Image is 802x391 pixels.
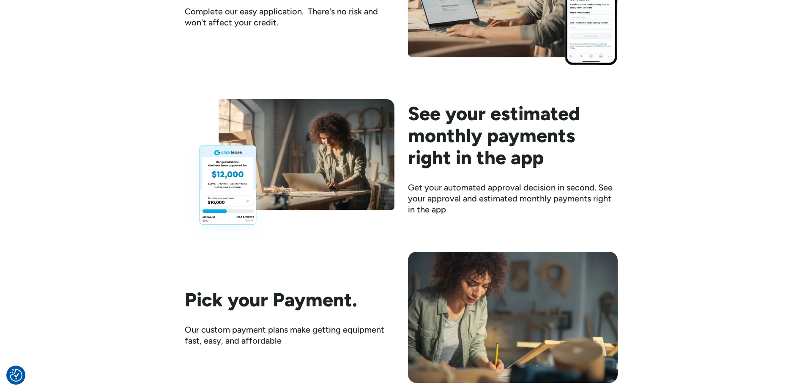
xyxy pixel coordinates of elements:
[185,289,394,311] h2: Pick your Payment.
[408,102,618,168] h2: See your estimated monthly payments right in the app
[185,324,394,346] div: Our custom payment plans make getting equipment fast, easy, and affordable
[408,252,618,383] img: Woman holding a yellow pencil working at an art desk
[10,369,22,382] img: Revisit consent button
[408,182,618,215] div: Get your automated approval decision in second. See your approval and estimated monthly payments ...
[185,6,394,28] div: Complete our easy application. There's no risk and won't affect your credit.
[10,369,22,382] button: Consent Preferences
[185,99,394,246] img: woodworker looking at her laptop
